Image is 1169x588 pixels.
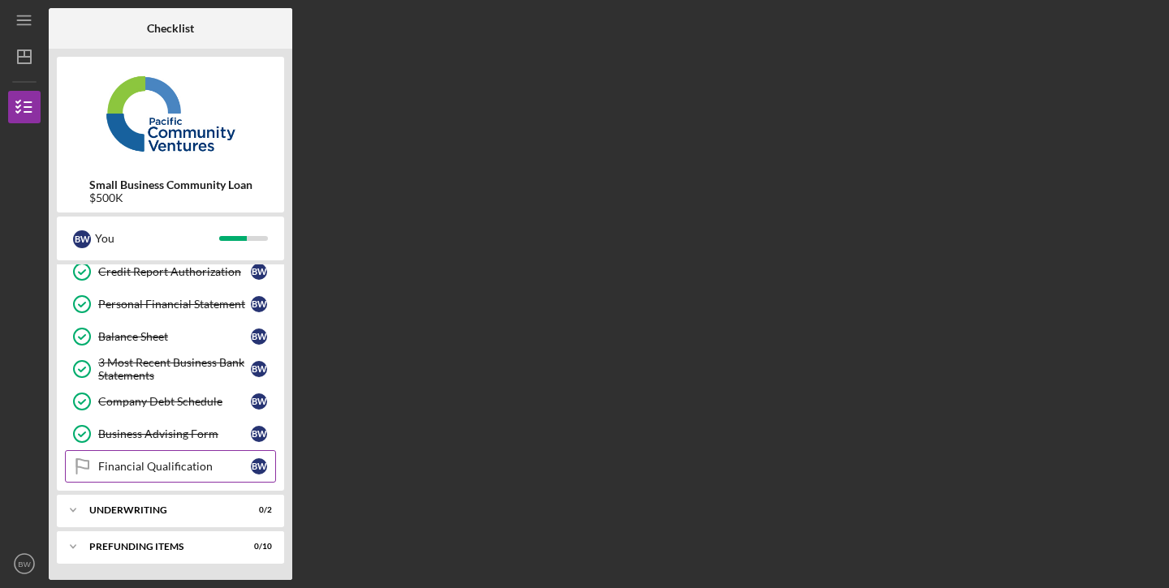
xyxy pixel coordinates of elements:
div: Credit Report Authorization [98,265,251,278]
div: Balance Sheet [98,330,251,343]
a: Company Debt ScheduleBW [65,385,276,418]
div: B W [251,458,267,474]
div: B W [73,230,91,248]
div: 3 Most Recent Business Bank Statements [98,356,251,382]
a: Balance SheetBW [65,320,276,353]
text: BW [18,560,31,569]
div: 0 / 2 [243,505,272,515]
div: $500K [89,191,252,204]
div: Underwriting [89,505,231,515]
b: Checklist [147,22,194,35]
div: Prefunding Items [89,542,231,552]
a: Personal Financial StatementBW [65,288,276,320]
div: B W [251,361,267,377]
div: You [95,225,219,252]
div: Company Debt Schedule [98,395,251,408]
div: B W [251,426,267,442]
div: Personal Financial Statement [98,298,251,311]
a: Business Advising FormBW [65,418,276,450]
b: Small Business Community Loan [89,178,252,191]
a: Financial QualificationBW [65,450,276,483]
button: BW [8,547,41,580]
div: Business Advising Form [98,427,251,440]
div: B W [251,393,267,410]
div: Financial Qualification [98,460,251,473]
div: 0 / 10 [243,542,272,552]
img: Product logo [57,65,284,162]
a: 3 Most Recent Business Bank StatementsBW [65,353,276,385]
div: B W [251,264,267,280]
div: B W [251,328,267,345]
div: B W [251,296,267,312]
a: Credit Report AuthorizationBW [65,255,276,288]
